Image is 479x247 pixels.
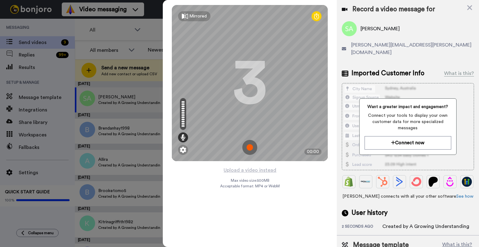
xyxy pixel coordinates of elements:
[411,177,421,187] img: ConvertKit
[361,177,371,187] img: Ontraport
[351,69,424,78] span: Imported Customer Info
[365,136,451,150] button: Connect now
[365,112,451,131] span: Connect your tools to display your own customer data for more specialized messages
[351,41,474,56] span: [PERSON_NAME][EMAIL_ADDRESS][PERSON_NAME][DOMAIN_NAME]
[342,193,474,200] span: [PERSON_NAME] connects with all your other software
[394,177,404,187] img: ActiveCampaign
[444,70,474,77] div: What is this?
[365,104,451,110] span: Want a greater impact and engagement?
[342,224,382,230] div: 2 seconds ago
[351,208,388,218] span: User history
[222,166,278,174] button: Upload a video instead
[180,147,186,153] img: ic_gear.svg
[378,177,388,187] img: Hubspot
[344,177,354,187] img: Shopify
[304,149,322,155] div: 00:00
[233,60,267,106] div: 3
[230,178,269,183] span: Max video size: 500 MB
[456,194,473,199] a: See how
[462,177,472,187] img: GoHighLevel
[428,177,438,187] img: Patreon
[445,177,455,187] img: Drip
[382,223,469,230] div: Created by A Growing Understanding
[242,140,257,155] img: ic_record_start.svg
[220,184,280,189] span: Acceptable format: MP4 or WebM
